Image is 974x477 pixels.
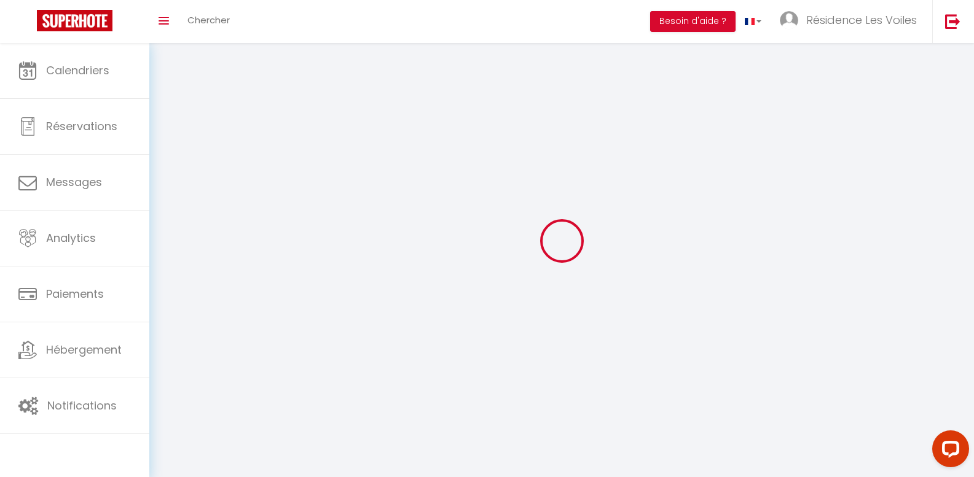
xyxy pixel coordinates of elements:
[47,398,117,413] span: Notifications
[46,342,122,357] span: Hébergement
[922,425,974,477] iframe: LiveChat chat widget
[187,14,230,26] span: Chercher
[46,118,117,134] span: Réservations
[806,12,917,28] span: Résidence Les Voiles
[650,11,736,32] button: Besoin d'aide ?
[780,11,798,29] img: ...
[945,14,960,29] img: logout
[46,286,104,301] span: Paiements
[46,174,102,190] span: Messages
[46,230,96,246] span: Analytics
[46,63,109,78] span: Calendriers
[37,10,112,31] img: Super Booking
